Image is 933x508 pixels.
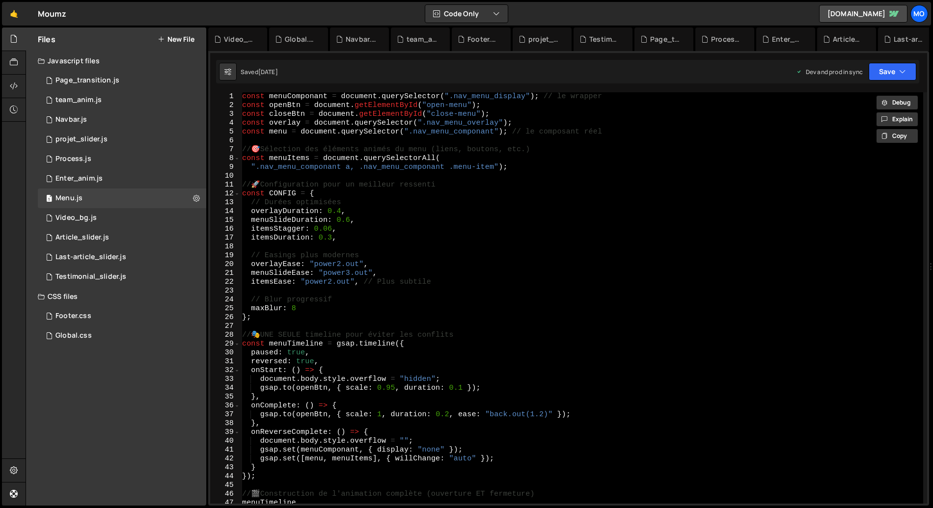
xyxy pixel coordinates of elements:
div: 33 [210,375,240,384]
div: Navbar.js [346,34,377,44]
div: projet_slider.js [55,135,108,144]
div: Menu.js [55,194,82,203]
span: 1 [46,195,52,203]
div: 36 [210,401,240,410]
div: 11 [210,181,240,189]
div: 14 [210,207,240,216]
div: Video_bg.js [55,214,97,222]
div: 21 [210,269,240,278]
div: 3 [210,110,240,119]
div: Global.css [285,34,316,44]
div: 4 [210,119,240,128]
button: Debug [876,95,918,110]
div: Article_slider.js [55,233,109,242]
div: Javascript files [26,51,206,71]
div: Navbar.js [55,115,87,124]
div: Enter_anim.js [772,34,803,44]
button: Explain [876,112,918,127]
div: Testimonial_slider.js [589,34,621,44]
div: 38 [210,419,240,428]
div: 7 [210,145,240,154]
button: Save [869,63,916,80]
div: 25 [210,304,240,313]
div: Page_transition.js [55,76,119,85]
button: Copy [876,129,918,143]
div: CSS files [26,287,206,306]
div: 14118/36901.js [38,130,206,149]
div: 12 [210,189,240,198]
div: 8 [210,154,240,163]
div: 34 [210,384,240,393]
div: 20 [210,260,240,269]
div: Last-article_slider.js [55,253,126,262]
div: 14118/36079.js [38,247,206,267]
div: 14118/36280.js [38,71,206,90]
div: Testimonial_slider.js [55,272,126,281]
div: 10 [210,172,240,181]
div: 23 [210,287,240,295]
a: Mo [910,5,928,23]
div: 6 [210,136,240,145]
div: 26 [210,313,240,322]
div: Dev and prod in sync [796,68,863,76]
div: Video_bg.js [224,34,255,44]
div: 15 [210,216,240,225]
div: 14118/36362.js [38,188,206,208]
div: 14118/41035.js [38,208,206,228]
div: 14118/37107.css [38,306,206,326]
div: 14118/36567.js [38,149,206,169]
div: 42 [210,455,240,463]
div: 1 [210,92,240,101]
div: projet_slider.js [528,34,560,44]
div: Last-article_slider.js [894,34,925,44]
div: 27 [210,322,240,331]
div: 45 [210,481,240,490]
div: 46 [210,490,240,499]
div: Article_slider.js [833,34,864,44]
div: Moumz [38,8,66,20]
div: 19 [210,251,240,260]
div: 2 [210,101,240,110]
div: Page_transition.js [650,34,682,44]
a: [DOMAIN_NAME] [819,5,907,23]
div: 9 [210,163,240,172]
div: 47 [210,499,240,508]
div: 22 [210,278,240,287]
div: team_anim.js [407,34,438,44]
div: Process.js [711,34,742,44]
button: New File [158,35,194,43]
div: 14118/36091.css [38,326,206,346]
div: 39 [210,428,240,437]
div: 5 [210,128,240,136]
a: 🤙 [2,2,26,26]
div: 18 [210,242,240,251]
div: 14118/36687.js [38,169,206,188]
div: 40 [210,437,240,446]
div: 14118/41991.js [38,90,206,110]
div: 32 [210,366,240,375]
div: 30 [210,348,240,357]
div: 35 [210,393,240,401]
div: 14118/36551.js [38,110,206,130]
div: 31 [210,357,240,366]
h2: Files [38,34,55,45]
div: Footer.css [55,312,91,321]
div: [DATE] [258,68,278,76]
div: 13 [210,198,240,207]
div: Process.js [55,155,91,163]
div: 16 [210,225,240,234]
div: Enter_anim.js [55,174,103,183]
button: Code Only [425,5,508,23]
div: 17 [210,234,240,242]
div: team_anim.js [55,96,102,105]
div: 14118/36077.js [38,267,206,287]
div: Saved [241,68,278,76]
div: 29 [210,340,240,348]
div: 44 [210,472,240,481]
div: 14118/36100.js [38,228,206,247]
div: 43 [210,463,240,472]
div: 28 [210,331,240,340]
div: 37 [210,410,240,419]
div: Global.css [55,331,92,340]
